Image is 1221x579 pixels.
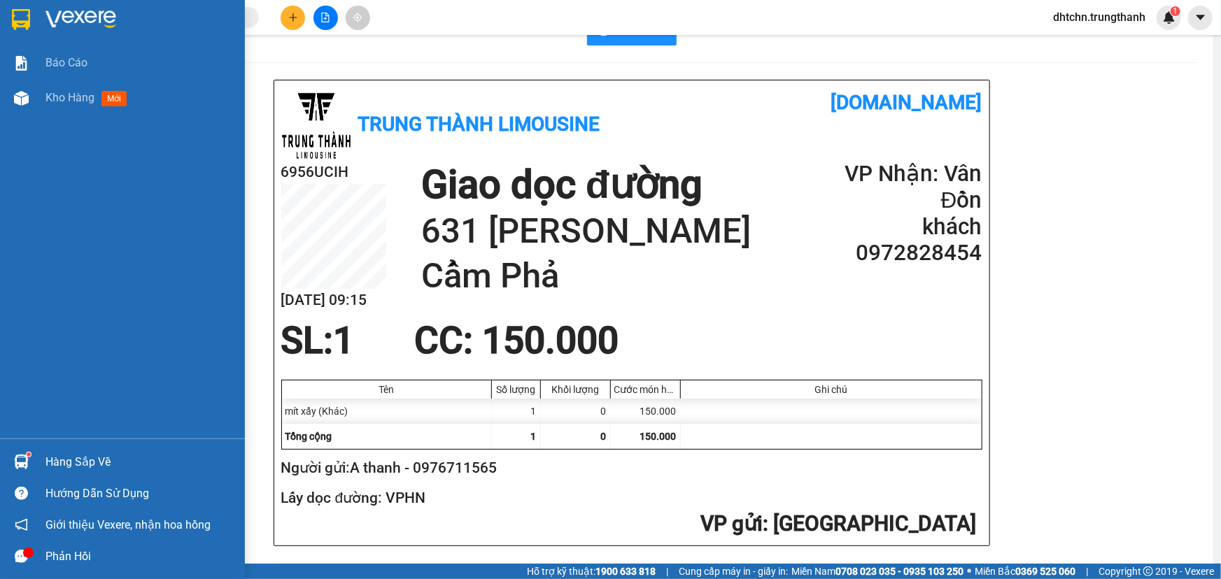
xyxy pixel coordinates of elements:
span: caret-down [1194,11,1207,24]
span: | [666,564,668,579]
span: file-add [320,13,330,22]
h2: 6956UCIH [281,161,386,184]
span: aim [353,13,362,22]
div: Số lượng [495,384,537,395]
div: Tên [285,384,488,395]
span: Giới thiệu Vexere, nhận hoa hồng [45,516,211,534]
strong: 0369 525 060 [1015,566,1075,577]
button: caret-down [1188,6,1213,30]
img: warehouse-icon [14,455,29,469]
span: 1 [531,431,537,442]
div: mít xấy (Khác) [282,399,492,424]
img: logo-vxr [12,9,30,30]
span: 1 [334,319,355,362]
span: VP gửi [701,511,763,536]
h2: Lấy dọc đường: VPHN [281,487,977,510]
img: logo.jpg [281,91,351,161]
strong: 0708 023 035 - 0935 103 250 [835,566,964,577]
span: Miền Nam [791,564,964,579]
h2: Người gửi: A thanh - 0976711565 [281,457,977,480]
h2: [DATE] 09:15 [281,289,386,312]
span: notification [15,518,28,531]
div: Ghi chú [684,384,978,395]
h1: Giao dọc đường [421,161,814,209]
img: warehouse-icon [14,91,29,106]
span: 1 [1173,6,1178,16]
span: 0 [601,431,607,442]
sup: 1 [1171,6,1180,16]
sup: 1 [27,452,31,457]
div: Cước món hàng [614,384,677,395]
h2: : [GEOGRAPHIC_DATA] [281,510,977,538]
div: Hàng sắp về [45,452,234,473]
span: Tổng cộng [285,431,332,442]
div: 150.000 [611,399,681,424]
h2: VP Nhận: Vân Đồn [814,161,982,214]
b: Trung Thành Limousine [358,113,600,136]
span: Kho hàng [45,91,94,104]
span: question-circle [15,487,28,500]
span: mới [101,91,127,106]
h2: 0972828454 [814,240,982,266]
span: 150.000 [640,431,677,442]
span: | [1086,564,1088,579]
button: aim [346,6,370,30]
span: copyright [1143,566,1153,576]
span: Cung cấp máy in - giấy in: [679,564,788,579]
img: solution-icon [14,56,29,71]
span: SL: [281,319,334,362]
span: Báo cáo [45,54,87,71]
button: file-add [313,6,338,30]
b: [DOMAIN_NAME] [831,91,982,114]
h1: 631 [PERSON_NAME] Cẩm Phả [421,209,814,298]
button: plus [281,6,305,30]
span: message [15,550,28,563]
span: Hỗ trợ kỹ thuật: [527,564,656,579]
span: plus [288,13,298,22]
span: dhtchn.trungthanh [1042,8,1157,26]
h2: khách [814,214,982,241]
div: Khối lượng [544,384,607,395]
div: 1 [492,399,541,424]
img: icon-new-feature [1163,11,1176,24]
strong: 1900 633 818 [595,566,656,577]
div: Phản hồi [45,546,234,567]
div: Hướng dẫn sử dụng [45,483,234,504]
span: ⚪️ [967,569,971,574]
span: Miền Bắc [975,564,1075,579]
div: 0 [541,399,611,424]
div: CC : 150.000 [406,320,627,362]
